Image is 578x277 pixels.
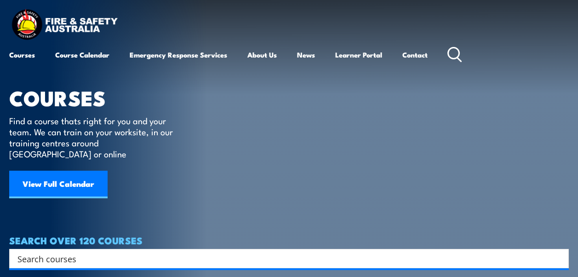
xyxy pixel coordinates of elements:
h4: SEARCH OVER 120 COURSES [9,235,569,245]
a: About Us [247,44,277,66]
a: Contact [402,44,428,66]
a: Course Calendar [55,44,109,66]
h1: COURSES [9,88,186,106]
button: Search magnifier button [553,252,566,265]
a: News [297,44,315,66]
a: Emergency Response Services [130,44,227,66]
input: Search input [17,252,549,265]
a: Courses [9,44,35,66]
a: View Full Calendar [9,171,108,198]
p: Find a course thats right for you and your team. We can train on your worksite, in our training c... [9,115,177,159]
form: Search form [19,252,550,265]
a: Learner Portal [335,44,382,66]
